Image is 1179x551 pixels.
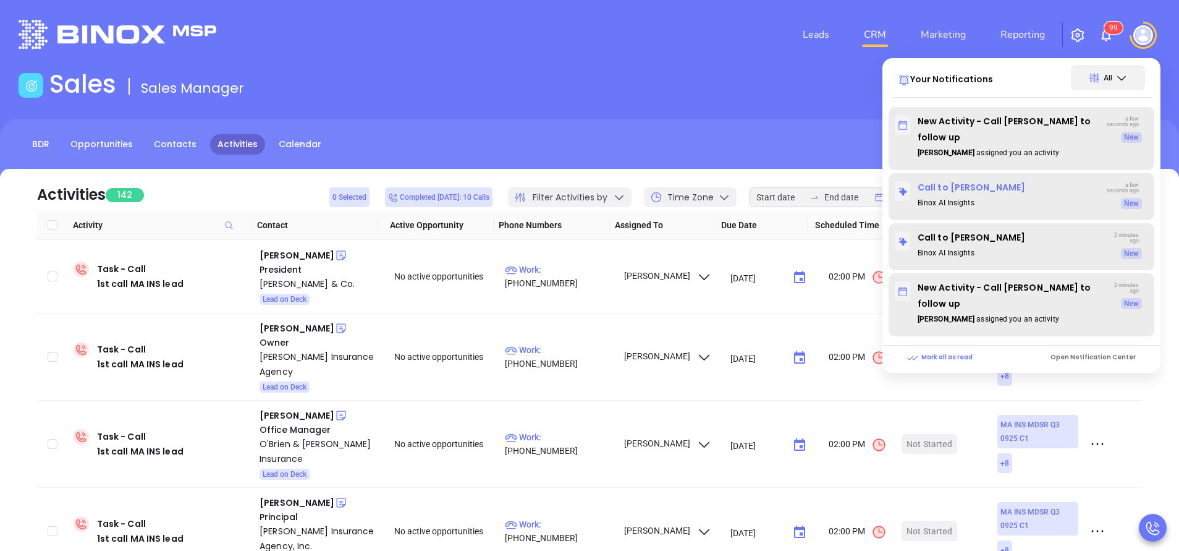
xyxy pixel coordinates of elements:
p: Call to [PERSON_NAME] [895,229,1106,246]
div: President [260,263,377,276]
span: swap-right [809,192,819,202]
input: End date [824,190,873,204]
div: No active opportunities [394,350,494,364]
a: Leads [798,22,834,47]
div: Task - Call [97,429,184,459]
img: iconNotification [1099,28,1113,43]
th: Active Opportunity [378,211,494,240]
button: Choose date, selected date is Oct 6, 2025 [787,346,812,370]
div: No active opportunities [394,270,494,283]
span: Completed [DATE]: 10 Calls [388,190,489,204]
div: O'Brien & [PERSON_NAME] Insurance [260,437,377,466]
p: assigned you an activity [895,312,1106,327]
a: Activities [210,134,265,155]
span: 9 [1109,23,1113,32]
div: Not Started [906,434,952,454]
div: [PERSON_NAME] [260,248,334,263]
button: Choose date, selected date is Oct 6, 2025 [787,433,812,458]
th: Phone Numbers [494,211,610,240]
div: Office Manager [260,423,377,437]
span: 142 [106,188,144,202]
span: Lead on Deck [263,380,306,394]
a: Marketing [916,22,971,47]
a: New Activity - Call [PERSON_NAME] to follow up[PERSON_NAME] assigned you an activity a few second... [882,107,1160,170]
strong: [PERSON_NAME] [918,148,976,157]
span: New [1124,247,1139,260]
span: [PERSON_NAME] [622,526,712,536]
div: Not Started [906,521,952,541]
p: Open Notification Center [1047,352,1139,363]
div: 1st call MA INS lead [97,357,184,372]
div: [PERSON_NAME] [260,495,334,510]
p: Binox AI Insights [895,246,1106,260]
a: CRM [859,22,891,47]
p: assigned you an activity [895,145,1106,160]
th: Due Date [716,211,808,240]
div: Principal [260,510,377,524]
strong: [PERSON_NAME] [918,315,976,323]
p: 2 minutes ago [1106,233,1139,244]
input: Start date [756,190,805,204]
span: New [1124,297,1139,310]
h1: Sales [49,69,116,99]
th: Assigned To [610,211,716,240]
div: Task - Call [97,262,184,291]
span: Filter Activities by [533,191,607,204]
span: 02:00 PM [829,270,887,285]
a: [PERSON_NAME] Insurance Agency [260,349,377,379]
span: MA INS MDSR Q3 0925 C1 [1000,505,1075,532]
span: [PERSON_NAME] [622,271,712,281]
p: a few seconds ago [1106,116,1139,127]
th: Scheduled Time [808,211,885,240]
span: New [1124,130,1139,144]
p: New Activity - Call [PERSON_NAME] to follow up [895,113,1106,145]
p: [PHONE_NUMBER] [505,343,612,370]
span: 0 Selected [332,190,366,204]
a: Call to [PERSON_NAME]Binox AI Insights2 minutes agoNew [882,223,1160,270]
div: [PERSON_NAME] [260,408,334,423]
span: Work : [505,345,541,355]
a: Calendar [271,134,329,155]
sup: 99 [1104,22,1123,34]
img: svg%3e [898,187,908,196]
p: Your Notifications [910,59,993,86]
span: 02:00 PM [829,524,887,540]
a: BDR [25,134,57,155]
span: Sales Manager [141,79,244,98]
th: Contact [252,211,378,240]
button: Choose date, selected date is Oct 6, 2025 [787,265,812,290]
span: MA INS MDSR Q3 0925 C1 [1000,418,1075,445]
a: Contacts [146,134,204,155]
div: [PERSON_NAME] [260,321,334,336]
p: [PHONE_NUMBER] [505,430,612,458]
span: [PERSON_NAME] [622,438,712,448]
p: [PHONE_NUMBER] [505,518,612,545]
p: Mark all as read [907,352,973,363]
a: Call to [PERSON_NAME]Binox AI Insightsa few seconds agoNew [882,173,1160,220]
span: New [1124,197,1139,210]
span: + 8 [1000,369,1009,383]
span: to [809,192,819,202]
img: user [1133,25,1153,45]
div: 1st call MA INS lead [97,531,184,546]
div: 1st call MA INS lead [97,444,184,459]
input: MM/DD/YYYY [730,526,783,539]
span: Work : [505,432,541,442]
span: Time Zone [667,191,714,204]
img: logo [19,20,216,49]
img: svg%3e [898,237,908,246]
input: MM/DD/YYYY [730,271,783,284]
span: 02:00 PM [829,350,887,365]
input: MM/DD/YYYY [730,439,783,451]
span: All [1104,72,1112,83]
p: a few seconds ago [1106,182,1139,194]
div: Task - Call [97,342,184,372]
div: Activities [37,184,106,206]
div: No active opportunities [394,437,494,451]
button: Choose date, selected date is Oct 6, 2025 [787,520,812,545]
p: Binox AI Insights [895,195,1106,210]
p: [PHONE_NUMBER] [505,263,612,290]
span: 9 [1113,23,1118,32]
span: Lead on Deck [263,468,306,481]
